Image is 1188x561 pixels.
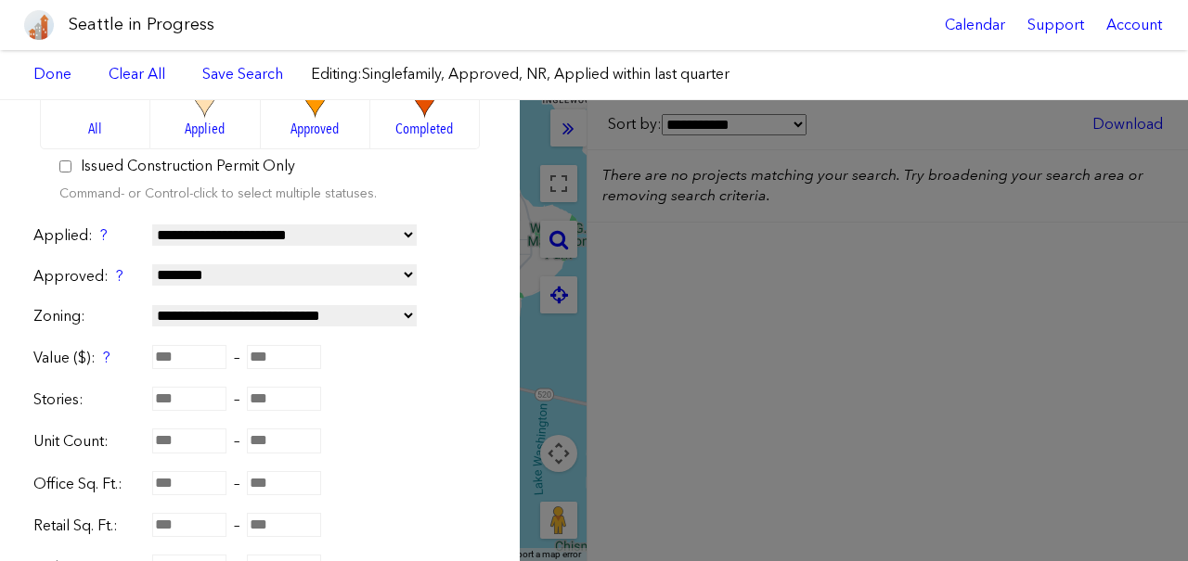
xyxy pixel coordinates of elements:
[24,58,81,90] a: Done
[33,347,486,369] div: –
[33,225,145,246] label: Applied:
[103,348,110,368] div: ?
[202,64,283,84] a: Save Search
[179,86,230,119] img: applied_big.774532eacd1a.png
[33,515,486,537] div: –
[81,156,295,176] label: Issued Construction Permit Only
[88,119,102,139] span: All
[395,119,453,139] span: Completed
[33,389,486,411] div: –
[185,119,225,139] span: Applied
[69,13,214,36] h1: Seattle in Progress
[100,225,108,246] div: ?
[33,266,145,287] label: Approved:
[290,86,341,119] img: approved_big.0fafd13ebf52.png
[33,431,145,452] label: Unit Count:
[399,86,450,119] img: completed_big.885be80b37c7.png
[24,10,54,40] img: favicon-96x96.png
[99,58,174,90] a: Clear All
[59,185,377,203] label: Command- or Control-click to select multiple statuses.
[116,266,123,287] div: ?
[33,474,145,494] label: Office Sq. Ft.:
[33,306,145,326] label: Zoning:
[33,348,145,368] label: Value ($):
[33,516,145,536] label: Retail Sq. Ft.:
[291,119,339,139] span: Approved
[33,389,145,410] label: Stories:
[362,65,730,83] span: Singlefamily, Approved, NR, Applied within last quarter
[33,430,486,453] div: –
[311,64,730,84] label: Editing:
[33,473,486,495] div: –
